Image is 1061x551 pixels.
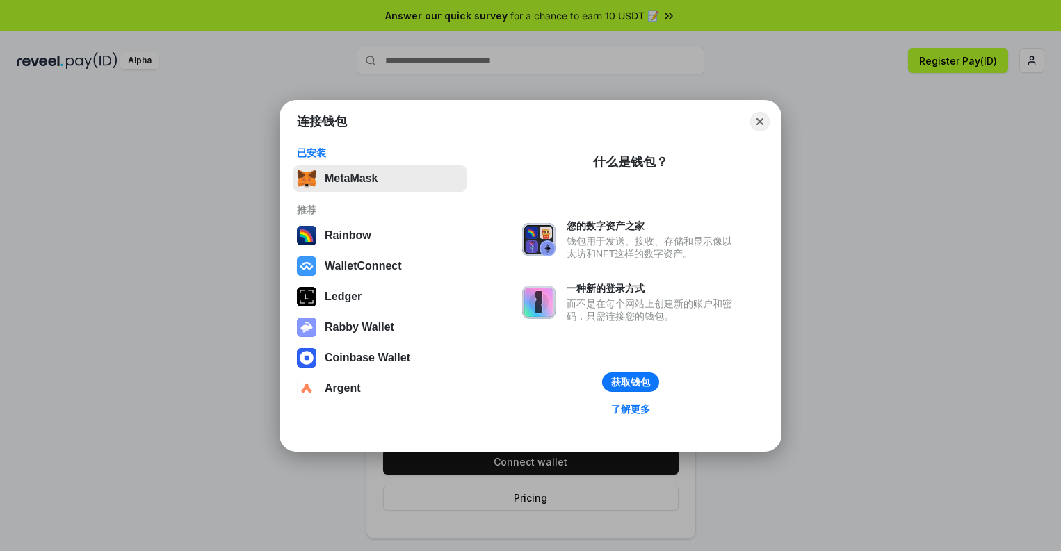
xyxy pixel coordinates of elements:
button: Argent [293,375,467,402]
div: 一种新的登录方式 [567,282,739,295]
div: MetaMask [325,172,378,185]
button: 获取钱包 [602,372,659,392]
button: Ledger [293,283,467,311]
div: 什么是钱包？ [593,154,668,170]
img: svg+xml,%3Csvg%20width%3D%22120%22%20height%3D%22120%22%20viewBox%3D%220%200%20120%20120%22%20fil... [297,226,316,245]
a: 了解更多 [603,400,658,418]
div: 已安装 [297,147,463,159]
button: Rainbow [293,222,467,249]
img: svg+xml,%3Csvg%20fill%3D%22none%22%20height%3D%2233%22%20viewBox%3D%220%200%2035%2033%22%20width%... [297,169,316,188]
div: Coinbase Wallet [325,352,410,364]
button: MetaMask [293,165,467,192]
div: 获取钱包 [611,376,650,388]
button: WalletConnect [293,252,467,280]
div: 了解更多 [611,403,650,416]
div: Ledger [325,290,362,303]
div: Rabby Wallet [325,321,394,334]
div: Argent [325,382,361,395]
button: Coinbase Wallet [293,344,467,372]
h1: 连接钱包 [297,113,347,130]
div: 而不是在每个网站上创建新的账户和密码，只需连接您的钱包。 [567,297,739,322]
img: svg+xml,%3Csvg%20xmlns%3D%22http%3A%2F%2Fwww.w3.org%2F2000%2Fsvg%22%20fill%3D%22none%22%20viewBox... [522,286,556,319]
img: svg+xml,%3Csvg%20xmlns%3D%22http%3A%2F%2Fwww.w3.org%2F2000%2Fsvg%22%20fill%3D%22none%22%20viewBox... [522,223,556,256]
div: Rainbow [325,229,371,242]
button: Close [750,112,770,131]
img: svg+xml,%3Csvg%20xmlns%3D%22http%3A%2F%2Fwww.w3.org%2F2000%2Fsvg%22%20fill%3D%22none%22%20viewBox... [297,318,316,337]
img: svg+xml,%3Csvg%20width%3D%2228%22%20height%3D%2228%22%20viewBox%3D%220%200%2028%2028%22%20fill%3D... [297,379,316,398]
div: 钱包用于发送、接收、存储和显示像以太坊和NFT这样的数字资产。 [567,235,739,260]
img: svg+xml,%3Csvg%20width%3D%2228%22%20height%3D%2228%22%20viewBox%3D%220%200%2028%2028%22%20fill%3D... [297,348,316,368]
div: WalletConnect [325,260,402,272]
div: 您的数字资产之家 [567,220,739,232]
button: Rabby Wallet [293,313,467,341]
div: 推荐 [297,204,463,216]
img: svg+xml,%3Csvg%20xmlns%3D%22http%3A%2F%2Fwww.w3.org%2F2000%2Fsvg%22%20width%3D%2228%22%20height%3... [297,287,316,306]
img: svg+xml,%3Csvg%20width%3D%2228%22%20height%3D%2228%22%20viewBox%3D%220%200%2028%2028%22%20fill%3D... [297,256,316,276]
